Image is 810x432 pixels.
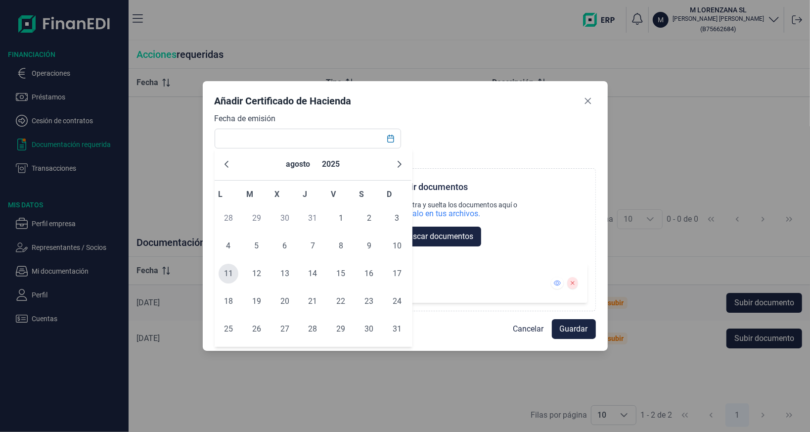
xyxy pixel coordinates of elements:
[392,156,407,172] button: Next Month
[242,288,270,315] td: 19/08/2025
[270,288,299,315] td: 20/08/2025
[275,319,295,339] span: 27
[383,288,411,315] td: 24/08/2025
[331,264,351,284] span: 15
[331,319,351,339] span: 29
[303,319,323,339] span: 28
[355,232,383,260] td: 09/08/2025
[246,190,253,199] span: M
[387,264,407,284] span: 17
[318,152,344,176] button: Choose Year
[215,204,243,232] td: 28/07/2025
[396,227,481,246] button: Buscar documentos
[355,204,383,232] td: 02/08/2025
[275,291,295,311] span: 20
[396,209,480,219] div: búscalo en tus archivos.
[383,204,411,232] td: 03/08/2025
[327,204,355,232] td: 01/08/2025
[247,319,267,339] span: 26
[331,208,351,228] span: 1
[275,236,295,256] span: 6
[580,93,596,109] button: Close
[331,190,336,199] span: V
[242,315,270,343] td: 26/08/2025
[383,232,411,260] td: 10/08/2025
[381,130,400,147] button: Choose Date
[270,204,299,232] td: 30/07/2025
[359,291,379,311] span: 23
[303,208,323,228] span: 31
[242,232,270,260] td: 05/08/2025
[359,236,379,256] span: 9
[274,190,279,199] span: X
[247,236,267,256] span: 5
[219,156,234,172] button: Previous Month
[404,231,473,242] span: Buscar documentos
[299,315,327,343] td: 28/08/2025
[355,288,383,315] td: 23/08/2025
[219,208,238,228] span: 28
[219,190,223,199] span: L
[215,260,243,288] td: 11/08/2025
[327,288,355,315] td: 22/08/2025
[299,204,327,232] td: 31/07/2025
[219,319,238,339] span: 25
[215,94,352,108] div: Añadir Certificado de Hacienda
[331,291,351,311] span: 22
[359,264,379,284] span: 16
[219,291,238,311] span: 18
[331,236,351,256] span: 8
[219,264,238,284] span: 11
[383,315,411,343] td: 31/08/2025
[327,315,355,343] td: 29/08/2025
[396,181,468,193] div: Subir documentos
[303,264,323,284] span: 14
[270,232,299,260] td: 06/08/2025
[215,315,243,343] td: 25/08/2025
[327,260,355,288] td: 15/08/2025
[505,319,552,339] button: Cancelar
[327,232,355,260] td: 08/08/2025
[303,236,323,256] span: 7
[247,264,267,284] span: 12
[242,260,270,288] td: 12/08/2025
[282,152,314,176] button: Choose Month
[275,264,295,284] span: 13
[560,323,588,335] span: Guardar
[215,288,243,315] td: 18/08/2025
[242,204,270,232] td: 29/07/2025
[387,190,392,199] span: D
[355,315,383,343] td: 30/08/2025
[396,209,517,219] div: búscalo en tus archivos.
[299,288,327,315] td: 21/08/2025
[552,319,596,339] button: Guardar
[387,236,407,256] span: 10
[270,260,299,288] td: 13/08/2025
[303,291,323,311] span: 21
[359,319,379,339] span: 30
[247,208,267,228] span: 29
[270,315,299,343] td: 27/08/2025
[219,236,238,256] span: 4
[215,148,412,347] div: Choose Date
[359,190,364,199] span: S
[383,260,411,288] td: 17/08/2025
[303,190,307,199] span: J
[299,260,327,288] td: 14/08/2025
[275,208,295,228] span: 30
[359,208,379,228] span: 2
[387,208,407,228] span: 3
[513,323,544,335] span: Cancelar
[299,232,327,260] td: 07/08/2025
[355,260,383,288] td: 16/08/2025
[247,291,267,311] span: 19
[396,201,517,209] div: Arrastra y suelta los documentos aquí o
[215,232,243,260] td: 04/08/2025
[215,113,276,125] label: Fecha de emisión
[387,291,407,311] span: 24
[387,319,407,339] span: 31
